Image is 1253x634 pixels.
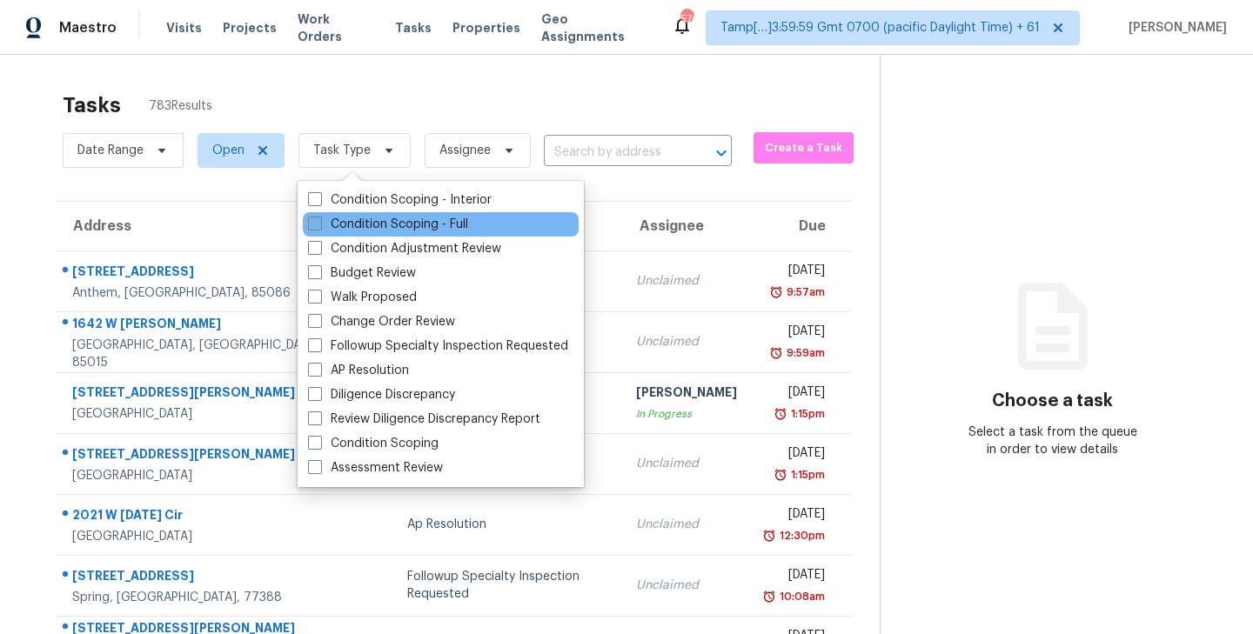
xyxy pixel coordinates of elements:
span: Projects [223,19,277,37]
div: [STREET_ADDRESS][PERSON_NAME] [72,445,331,467]
div: 10:08am [776,588,825,605]
div: [STREET_ADDRESS] [72,263,331,284]
label: Condition Adjustment Review [308,240,501,257]
div: 2021 W [DATE] Cir [72,506,331,528]
div: [PERSON_NAME] [636,384,737,405]
div: Followup Specialty Inspection Requested [407,568,608,603]
label: AP Resolution [308,362,409,379]
span: Open [212,142,245,159]
div: Unclaimed [636,577,737,594]
span: Date Range [77,142,144,159]
label: Review Diligence Discrepancy Report [308,410,540,428]
th: Address [56,202,345,250]
div: [STREET_ADDRESS][PERSON_NAME] [72,384,331,405]
div: [DATE] [765,444,825,466]
div: 9:59am [783,344,825,362]
img: Overdue Alarm Icon [774,466,787,484]
h3: Choose a task [992,392,1113,410]
span: Tasks [395,22,432,34]
div: [DATE] [765,566,825,588]
img: Overdue Alarm Icon [769,284,783,301]
div: Unclaimed [636,333,737,350]
span: Geo Assignments [541,10,651,45]
label: Budget Review [308,264,416,282]
span: Properties [452,19,520,37]
div: Ap Resolution [407,516,608,533]
div: [GEOGRAPHIC_DATA], [GEOGRAPHIC_DATA], 85015 [72,337,331,371]
span: Task Type [313,142,371,159]
span: Create a Task [762,138,845,158]
span: Visits [166,19,202,37]
input: Search by address [544,139,683,166]
button: Create a Task [754,132,854,164]
div: 1642 W [PERSON_NAME] [72,315,331,337]
span: Maestro [59,19,117,37]
img: Overdue Alarm Icon [762,527,776,544]
h2: Tasks [63,97,121,114]
label: Change Order Review [308,313,455,330]
span: Tamp[…]3:59:59 Gmt 0700 (pacific Daylight Time) + 61 [720,19,1040,37]
div: Unclaimed [636,455,737,472]
div: Select a task from the queue in order to view details [967,424,1139,458]
span: Assignee [439,142,491,159]
div: 9:57am [783,284,825,301]
div: 576 [680,10,693,28]
span: [PERSON_NAME] [1122,19,1227,37]
div: [STREET_ADDRESS] [72,567,331,589]
div: [DATE] [765,323,825,344]
img: Overdue Alarm Icon [762,588,776,605]
label: Condition Scoping - Interior [308,191,492,209]
img: Overdue Alarm Icon [774,405,787,423]
label: Condition Scoping [308,435,439,452]
span: Work Orders [298,10,374,45]
div: [DATE] [765,505,825,527]
div: [GEOGRAPHIC_DATA] [72,405,331,423]
div: [DATE] [765,384,825,405]
span: 783 Results [149,97,212,115]
div: [DATE] [765,262,825,284]
label: Diligence Discrepancy [308,386,455,404]
div: [GEOGRAPHIC_DATA] [72,528,331,545]
button: Open [709,141,734,165]
div: Unclaimed [636,516,737,533]
th: Due [751,202,852,250]
div: 1:15pm [787,405,825,423]
label: Followup Specialty Inspection Requested [308,337,568,355]
label: Condition Scoping - Full [308,216,468,233]
th: Assignee [622,202,751,250]
img: Overdue Alarm Icon [769,344,783,362]
div: [GEOGRAPHIC_DATA] [72,467,331,484]
div: 12:30pm [776,527,825,544]
div: In Progress [636,405,737,423]
div: Anthem, [GEOGRAPHIC_DATA], 85086 [72,284,331,302]
div: 1:15pm [787,466,825,484]
label: Walk Proposed [308,289,417,306]
div: Unclaimed [636,272,737,290]
label: Assessment Review [308,459,443,477]
div: Spring, [GEOGRAPHIC_DATA], 77388 [72,589,331,606]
